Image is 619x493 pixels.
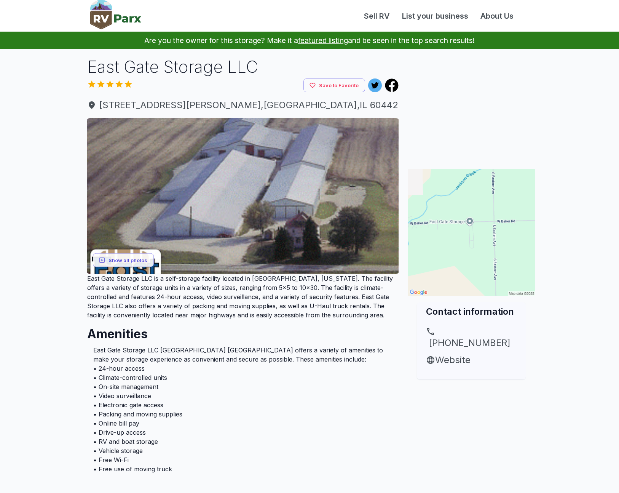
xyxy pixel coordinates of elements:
a: [STREET_ADDRESS][PERSON_NAME],[GEOGRAPHIC_DATA],IL 60442 [87,98,399,112]
p: Are you the owner for this storage? Make it a and be seen in the top search results! [9,32,610,49]
img: AJQcZqK_yIspr2MRNOvjiKR7bvLxD9wJTz9876Hx7d71PAtGaOx0s8OPnCQx5TQ5ZI59vPyK1-Bf5wFWSL-p8Gj3WaOQYa71y... [87,118,399,274]
a: List your business [396,10,474,22]
li: • Drive-up access [93,428,392,437]
span: [STREET_ADDRESS][PERSON_NAME] , [GEOGRAPHIC_DATA] , IL 60442 [87,98,399,112]
li: • 24-hour access [93,364,392,373]
h1: East Gate Storage LLC [87,55,399,78]
h2: Amenities [87,320,399,343]
li: • Online bill pay [93,419,392,428]
a: Website [426,353,517,367]
li: • Vehicle storage [93,446,392,455]
button: Save to Favorite [303,78,365,93]
li: • Video surveillance [93,391,392,400]
a: About Us [474,10,520,22]
p: East Gate Storage LLC is a self-storage facility located in [GEOGRAPHIC_DATA], [US_STATE]. The fa... [87,274,399,320]
button: Show all photos [93,253,154,267]
li: • Packing and moving supplies [93,410,392,419]
iframe: Advertisement [408,379,535,475]
a: Sell RV [358,10,396,22]
li: • RV and boat storage [93,437,392,446]
li: • Electronic gate access [93,400,392,410]
h2: Contact information [426,305,517,318]
iframe: Advertisement [408,55,535,150]
li: East Gate Storage LLC [GEOGRAPHIC_DATA] [GEOGRAPHIC_DATA] offers a variety of amenities to make y... [93,346,392,364]
a: featured listing [298,36,348,45]
a: [PHONE_NUMBER] [426,327,517,350]
li: • On-site management [93,382,392,391]
li: • Climate-controlled units [93,373,392,382]
img: Map for East Gate Storage LLC [408,169,535,296]
li: • Free Wi-Fi [93,455,392,464]
li: • Free use of moving truck [93,464,392,474]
